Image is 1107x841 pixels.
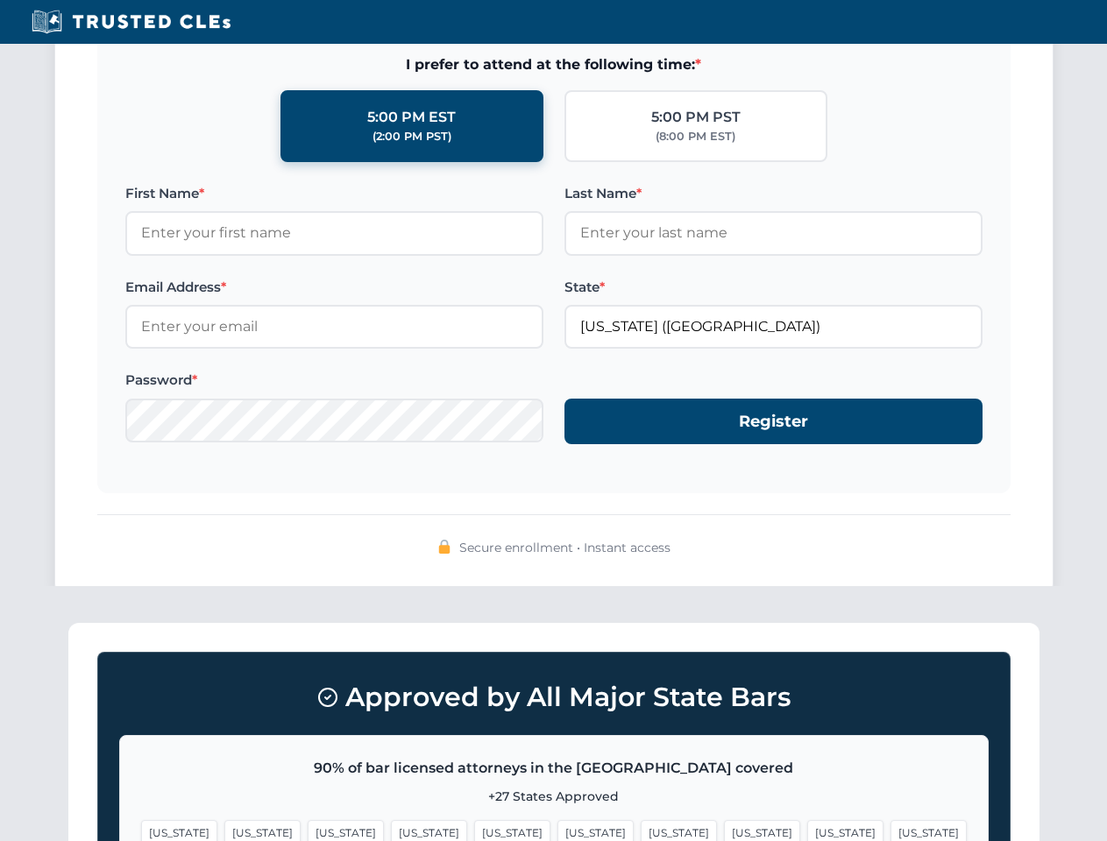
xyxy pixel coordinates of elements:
[656,128,735,145] div: (8:00 PM EST)
[125,370,543,391] label: Password
[564,399,983,445] button: Register
[119,674,989,721] h3: Approved by All Major State Bars
[125,277,543,298] label: Email Address
[564,277,983,298] label: State
[125,183,543,204] label: First Name
[459,538,671,557] span: Secure enrollment • Instant access
[141,757,967,780] p: 90% of bar licensed attorneys in the [GEOGRAPHIC_DATA] covered
[125,53,983,76] span: I prefer to attend at the following time:
[564,305,983,349] input: Arizona (AZ)
[437,540,451,554] img: 🔒
[651,106,741,129] div: 5:00 PM PST
[141,787,967,806] p: +27 States Approved
[564,183,983,204] label: Last Name
[125,305,543,349] input: Enter your email
[367,106,456,129] div: 5:00 PM EST
[564,211,983,255] input: Enter your last name
[373,128,451,145] div: (2:00 PM PST)
[125,211,543,255] input: Enter your first name
[26,9,236,35] img: Trusted CLEs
